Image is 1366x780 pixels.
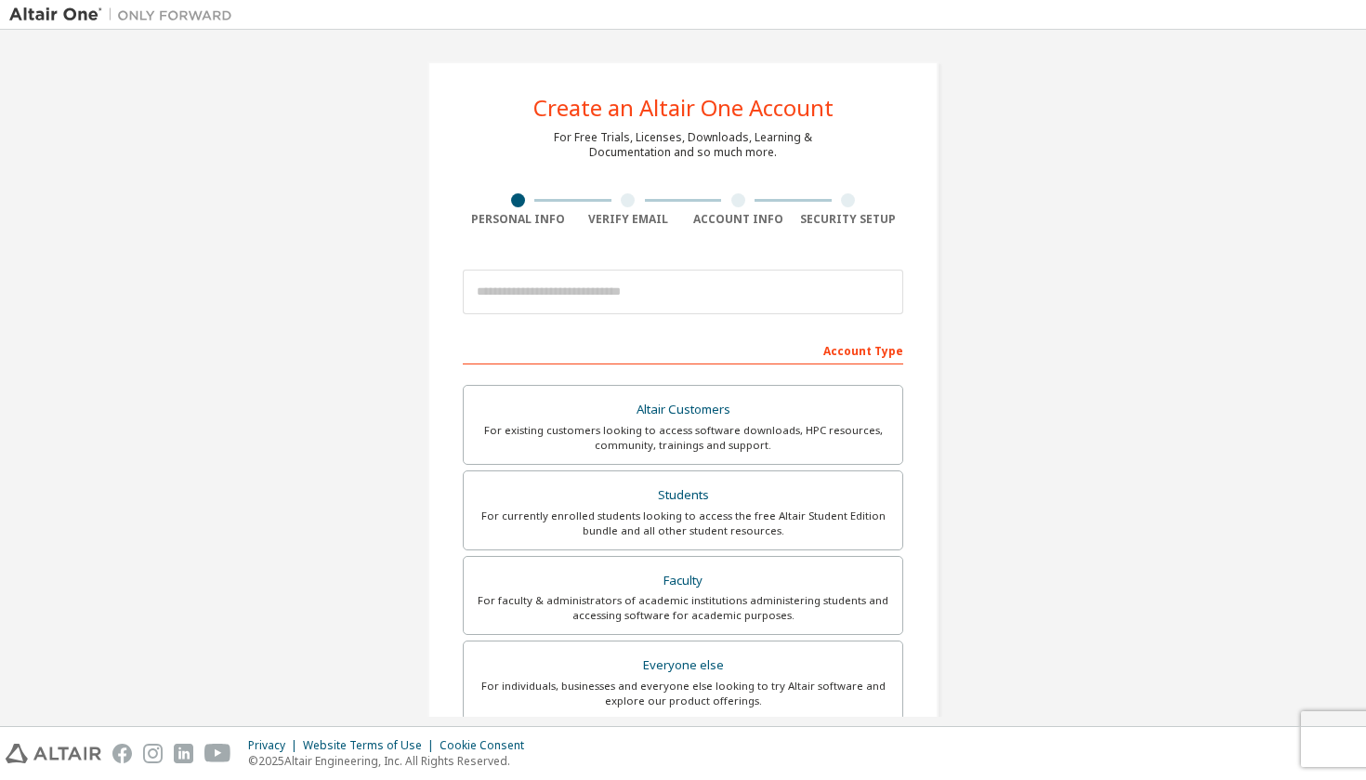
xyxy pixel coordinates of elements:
[683,212,794,227] div: Account Info
[475,568,891,594] div: Faculty
[248,738,303,753] div: Privacy
[204,744,231,763] img: youtube.svg
[248,753,535,769] p: © 2025 Altair Engineering, Inc. All Rights Reserved.
[463,335,903,364] div: Account Type
[174,744,193,763] img: linkedin.svg
[475,679,891,708] div: For individuals, businesses and everyone else looking to try Altair software and explore our prod...
[475,653,891,679] div: Everyone else
[475,423,891,453] div: For existing customers looking to access software downloads, HPC resources, community, trainings ...
[6,744,101,763] img: altair_logo.svg
[475,593,891,623] div: For faculty & administrators of academic institutions administering students and accessing softwa...
[303,738,440,753] div: Website Terms of Use
[112,744,132,763] img: facebook.svg
[533,97,834,119] div: Create an Altair One Account
[475,509,891,538] div: For currently enrolled students looking to access the free Altair Student Edition bundle and all ...
[794,212,904,227] div: Security Setup
[475,397,891,423] div: Altair Customers
[440,738,535,753] div: Cookie Consent
[9,6,242,24] img: Altair One
[143,744,163,763] img: instagram.svg
[554,130,812,160] div: For Free Trials, Licenses, Downloads, Learning & Documentation and so much more.
[573,212,684,227] div: Verify Email
[463,212,573,227] div: Personal Info
[475,483,891,509] div: Students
